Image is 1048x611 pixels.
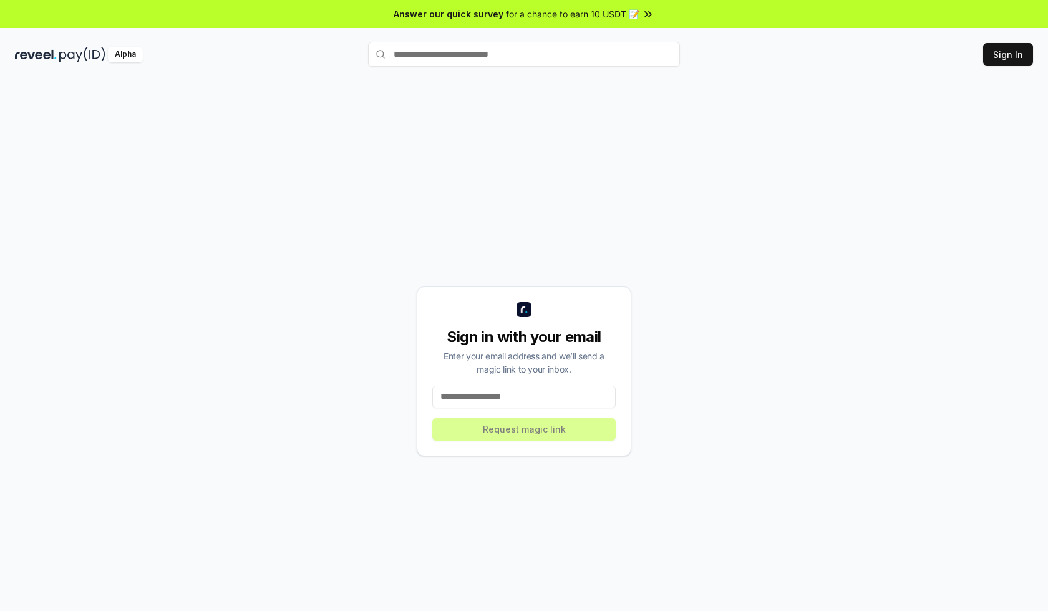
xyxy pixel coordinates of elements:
[15,47,57,62] img: reveel_dark
[394,7,503,21] span: Answer our quick survey
[432,349,616,376] div: Enter your email address and we’ll send a magic link to your inbox.
[108,47,143,62] div: Alpha
[506,7,639,21] span: for a chance to earn 10 USDT 📝
[59,47,105,62] img: pay_id
[983,43,1033,66] button: Sign In
[432,327,616,347] div: Sign in with your email
[517,302,531,317] img: logo_small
